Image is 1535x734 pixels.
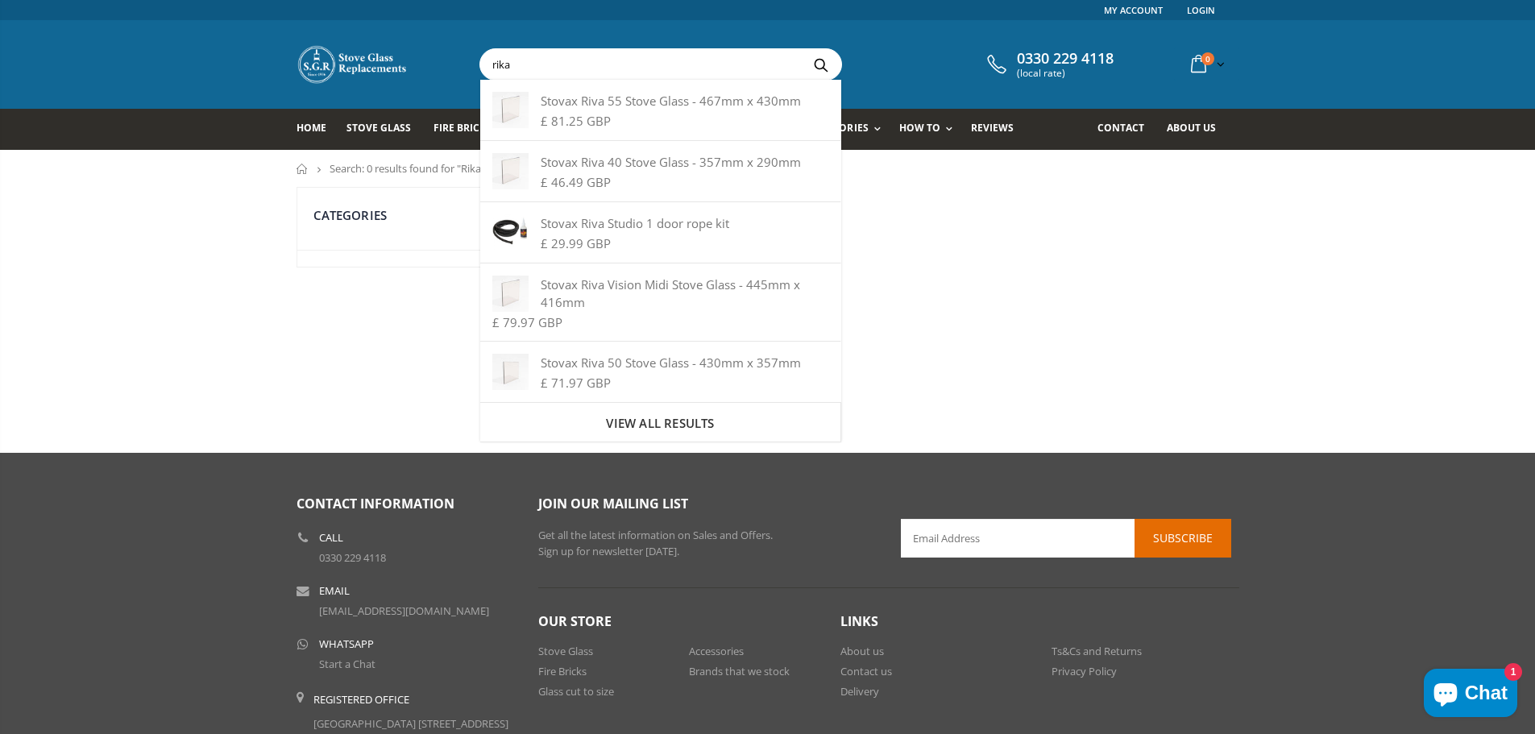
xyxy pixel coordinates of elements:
[492,314,562,330] span: £ 79.97 GBP
[1201,52,1214,65] span: 0
[492,354,828,371] div: Stovax Riva 50 Stove Glass - 430mm x 357mm
[346,109,423,150] a: Stove Glass
[492,214,828,232] div: Stovax Riva Studio 1 door rope kit
[901,519,1231,558] input: Email Address
[541,375,611,391] span: £ 71.97 GBP
[538,528,877,559] p: Get all the latest information on Sales and Offers. Sign up for newsletter [DATE].
[803,49,840,80] button: Search
[297,164,309,174] a: Home
[1167,121,1216,135] span: About us
[689,644,744,658] a: Accessories
[297,109,338,150] a: Home
[1052,644,1142,658] a: Ts&Cs and Returns
[1052,664,1117,678] a: Privacy Policy
[971,121,1014,135] span: Reviews
[840,612,878,630] span: Links
[297,44,409,85] img: Stove Glass Replacement
[1167,109,1228,150] a: About us
[330,161,538,176] span: Search: 0 results found for "Rika Tavo Aqua"
[492,92,828,110] div: Stovax Riva 55 Stove Glass - 467mm x 430mm
[319,657,375,671] a: Start a Chat
[434,109,504,150] a: Fire Bricks
[492,153,828,171] div: Stovax Riva 40 Stove Glass - 357mm x 290mm
[541,113,611,129] span: £ 81.25 GBP
[541,174,611,190] span: £ 46.49 GBP
[1017,68,1114,79] span: (local rate)
[1419,669,1522,721] inbox-online-store-chat: Shopify online store chat
[899,109,960,150] a: How To
[319,603,489,618] a: [EMAIL_ADDRESS][DOMAIN_NAME]
[538,612,612,630] span: Our Store
[840,664,892,678] a: Contact us
[1135,519,1231,558] button: Subscribe
[689,664,790,678] a: Brands that we stock
[319,533,343,543] b: Call
[803,109,888,150] a: Accessories
[1017,50,1114,68] span: 0330 229 4118
[971,109,1026,150] a: Reviews
[319,639,374,649] b: WhatsApp
[297,495,454,512] span: Contact Information
[983,50,1114,79] a: 0330 229 4118 (local rate)
[492,276,828,311] div: Stovax Riva Vision Midi Stove Glass - 445mm x 416mm
[538,495,688,512] span: Join our mailing list
[538,664,587,678] a: Fire Bricks
[538,644,593,658] a: Stove Glass
[319,586,350,596] b: Email
[606,415,714,431] span: View all results
[899,121,940,135] span: How To
[313,692,409,707] b: Registered Office
[346,121,411,135] span: Stove Glass
[840,684,879,699] a: Delivery
[319,550,386,565] a: 0330 229 4118
[1097,121,1144,135] span: Contact
[434,121,492,135] span: Fire Bricks
[297,121,326,135] span: Home
[1097,109,1156,150] a: Contact
[541,235,611,251] span: £ 29.99 GBP
[538,684,614,699] a: Glass cut to size
[1184,48,1228,80] a: 0
[480,49,1022,80] input: Search your stove brand...
[840,644,884,658] a: About us
[313,207,388,223] span: Categories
